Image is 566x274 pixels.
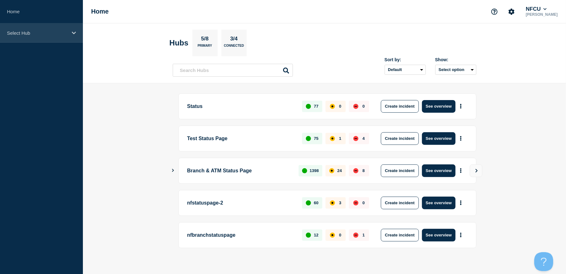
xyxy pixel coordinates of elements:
button: NFCU [525,6,548,12]
button: See overview [422,132,456,145]
button: Create incident [381,229,419,241]
button: More actions [457,165,465,176]
div: up [306,233,311,238]
p: Connected [224,44,244,51]
button: More actions [457,197,465,209]
p: 8 [363,168,365,173]
p: 24 [337,168,342,173]
div: up [302,168,307,173]
div: down [353,233,358,238]
p: 3/4 [228,36,240,44]
div: affected [329,168,334,173]
button: Account settings [505,5,518,18]
p: 1398 [310,168,319,173]
div: affected [330,136,335,141]
button: Select option [435,65,476,75]
div: down [353,104,358,109]
button: Create incident [381,197,419,209]
h1: Home [91,8,109,15]
p: 0 [339,233,341,237]
p: nfstatuspage-2 [187,197,295,209]
button: See overview [422,164,456,177]
p: Test Status Page [187,132,295,145]
p: [PERSON_NAME] [525,12,559,17]
button: More actions [457,133,465,144]
button: See overview [422,229,456,241]
p: 0 [363,200,365,205]
h2: Hubs [170,39,189,47]
div: affected [330,104,335,109]
p: 12 [314,233,318,237]
div: up [306,136,311,141]
p: 1 [339,136,341,141]
p: 4 [363,136,365,141]
div: up [306,200,311,205]
button: Create incident [381,100,419,113]
p: 5/8 [199,36,211,44]
p: 77 [314,104,318,109]
button: See overview [422,197,456,209]
div: Show: [435,57,476,62]
div: affected [330,200,335,205]
select: Sort by [385,65,426,75]
p: 0 [363,104,365,109]
button: Support [488,5,501,18]
button: Create incident [381,132,419,145]
div: Sort by: [385,57,426,62]
p: 1 [363,233,365,237]
p: 3 [339,200,341,205]
button: More actions [457,100,465,112]
div: affected [330,233,335,238]
button: More actions [457,229,465,241]
p: Status [187,100,295,113]
iframe: Help Scout Beacon - Open [534,252,553,271]
div: down [353,136,358,141]
input: Search Hubs [173,64,293,77]
button: Show Connected Hubs [171,168,175,173]
p: 60 [314,200,318,205]
div: down [353,168,358,173]
div: down [353,200,358,205]
p: 0 [339,104,341,109]
button: Create incident [381,164,419,177]
div: up [306,104,311,109]
p: 75 [314,136,318,141]
p: Branch & ATM Status Page [187,164,292,177]
p: Primary [198,44,212,51]
p: Select Hub [7,30,68,36]
button: See overview [422,100,456,113]
p: nfbranchstatuspage [187,229,295,241]
button: View [470,164,482,177]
